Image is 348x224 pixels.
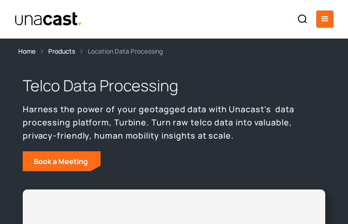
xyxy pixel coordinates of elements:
div: Location Data Processing [88,46,163,56]
a: home [15,12,82,26]
div: menu [316,10,333,28]
img: Unacast text logo [15,12,82,26]
a: Book a Meeting [23,151,101,171]
a: Home [18,46,35,56]
img: Search icon [297,14,308,25]
h1: Telco Data Processing [23,75,325,95]
a: Products [48,46,75,56]
p: Harness the power of your geotagged data with Unacast's data processing platform, Turbine. Turn r... [23,103,325,142]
